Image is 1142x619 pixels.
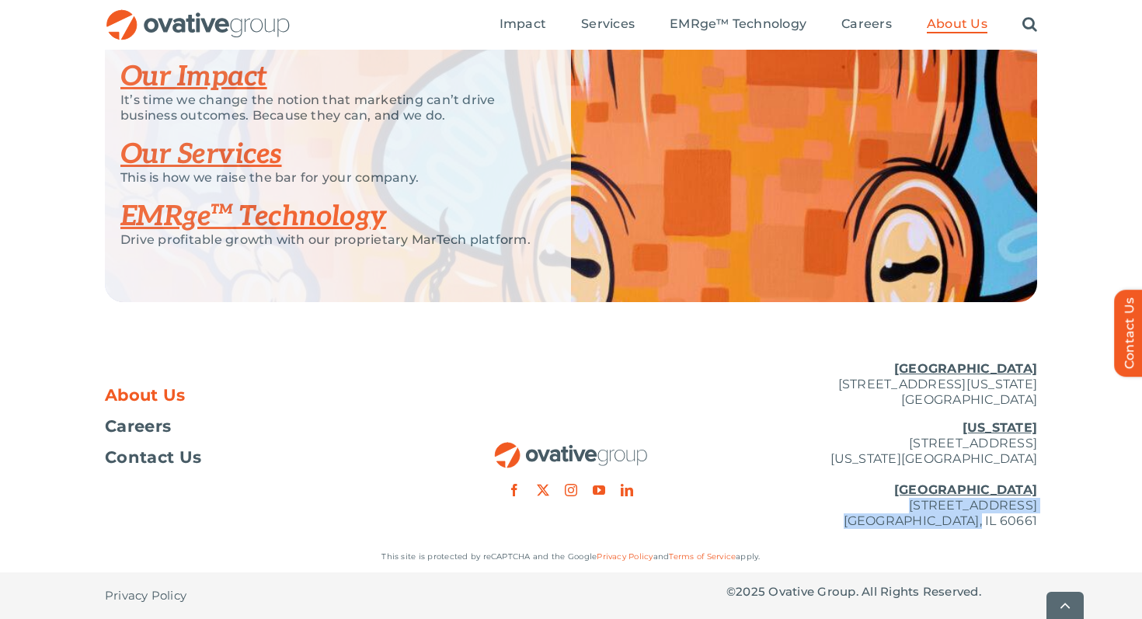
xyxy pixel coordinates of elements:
a: Search [1022,16,1037,33]
u: [US_STATE] [963,420,1037,435]
span: 2025 [736,584,765,599]
a: EMRge™ Technology [670,16,806,33]
span: EMRge™ Technology [670,16,806,32]
nav: Footer - Privacy Policy [105,572,416,619]
p: It’s time we change the notion that marketing can’t drive business outcomes. Because they can, an... [120,92,532,123]
span: About Us [927,16,987,32]
a: About Us [927,16,987,33]
a: facebook [508,484,521,496]
p: This site is protected by reCAPTCHA and the Google and apply. [105,549,1037,565]
a: Our Impact [120,60,267,94]
span: Careers [105,419,171,434]
a: Careers [105,419,416,434]
a: youtube [593,484,605,496]
a: Services [581,16,635,33]
p: Drive profitable growth with our proprietary MarTech platform. [120,232,532,248]
span: About Us [105,388,186,403]
a: Careers [841,16,892,33]
p: [STREET_ADDRESS][US_STATE] [GEOGRAPHIC_DATA] [726,361,1037,408]
span: Services [581,16,635,32]
nav: Footer Menu [105,388,416,465]
u: [GEOGRAPHIC_DATA] [894,482,1037,497]
u: [GEOGRAPHIC_DATA] [894,361,1037,376]
a: OG_Full_horizontal_RGB [105,8,291,23]
a: instagram [565,484,577,496]
span: Privacy Policy [105,588,186,603]
a: Contact Us [105,450,416,465]
span: Impact [500,16,546,32]
a: Our Services [120,137,282,172]
a: Terms of Service [669,551,736,562]
a: twitter [537,484,549,496]
a: Impact [500,16,546,33]
p: © Ovative Group. All Rights Reserved. [726,584,1037,600]
p: [STREET_ADDRESS] [US_STATE][GEOGRAPHIC_DATA] [STREET_ADDRESS] [GEOGRAPHIC_DATA], IL 60661 [726,420,1037,529]
a: Privacy Policy [105,572,186,619]
a: Privacy Policy [597,551,653,562]
a: OG_Full_horizontal_RGB [493,440,649,455]
a: EMRge™ Technology [120,200,386,234]
p: This is how we raise the bar for your company. [120,170,532,186]
span: Contact Us [105,450,201,465]
a: linkedin [621,484,633,496]
span: Careers [841,16,892,32]
a: About Us [105,388,416,403]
